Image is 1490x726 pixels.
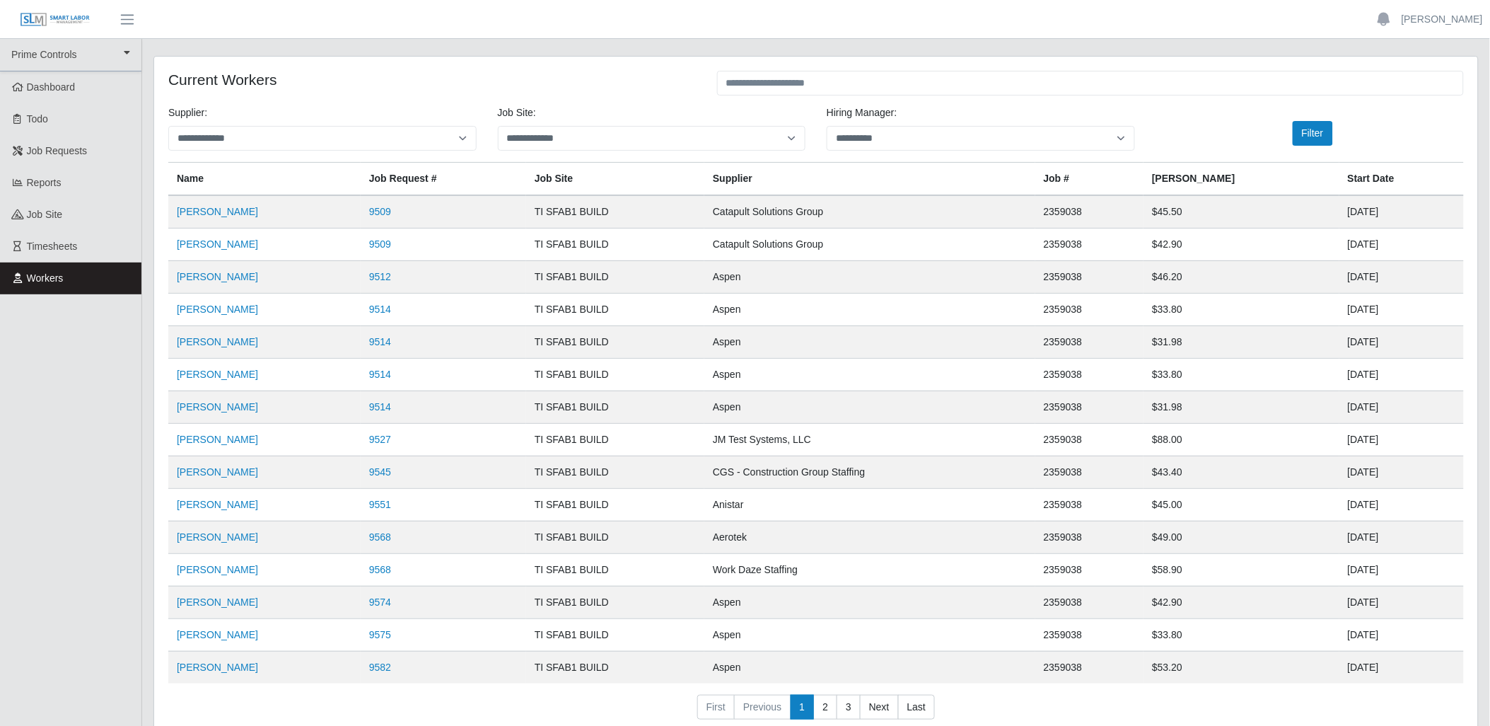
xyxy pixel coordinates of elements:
span: Job Requests [27,145,88,156]
a: [PERSON_NAME] [177,662,258,673]
td: [DATE] [1339,521,1464,553]
th: [PERSON_NAME] [1143,162,1339,195]
button: Filter [1293,121,1333,146]
th: Supplier [704,162,1035,195]
a: [PERSON_NAME] [177,629,258,640]
td: $45.00 [1143,488,1339,521]
a: [PERSON_NAME] [177,434,258,445]
td: Aspen [704,618,1035,651]
td: [DATE] [1339,358,1464,391]
td: [DATE] [1339,586,1464,618]
td: $58.90 [1143,553,1339,586]
a: [PERSON_NAME] [177,336,258,347]
td: [DATE] [1339,260,1464,293]
td: [DATE] [1339,618,1464,651]
td: [DATE] [1339,456,1464,488]
td: [DATE] [1339,391,1464,423]
td: 2359038 [1035,391,1143,423]
a: 9509 [369,206,391,217]
td: TI SFAB1 BUILD [526,260,704,293]
td: TI SFAB1 BUILD [526,586,704,618]
a: [PERSON_NAME] [177,369,258,380]
td: 2359038 [1035,228,1143,260]
a: 9574 [369,597,391,608]
td: Aspen [704,260,1035,293]
th: Job # [1035,162,1143,195]
td: Aspen [704,325,1035,358]
a: [PERSON_NAME] [177,499,258,510]
span: job site [27,209,63,220]
td: Aspen [704,651,1035,684]
td: [DATE] [1339,293,1464,325]
h4: Current Workers [168,71,696,88]
td: [DATE] [1339,488,1464,521]
a: 9568 [369,531,391,543]
td: 2359038 [1035,260,1143,293]
th: Name [168,162,361,195]
td: [DATE] [1339,325,1464,358]
td: 2359038 [1035,651,1143,684]
span: Reports [27,177,62,188]
td: TI SFAB1 BUILD [526,456,704,488]
td: TI SFAB1 BUILD [526,618,704,651]
td: TI SFAB1 BUILD [526,488,704,521]
td: [DATE] [1339,553,1464,586]
td: TI SFAB1 BUILD [526,521,704,553]
span: Workers [27,272,64,284]
th: job site [526,162,704,195]
td: TI SFAB1 BUILD [526,651,704,684]
td: 2359038 [1035,618,1143,651]
a: 9514 [369,369,391,380]
td: [DATE] [1339,651,1464,684]
th: Start Date [1339,162,1464,195]
td: 2359038 [1035,488,1143,521]
a: 9512 [369,271,391,282]
a: 9545 [369,466,391,478]
a: [PERSON_NAME] [1402,12,1483,27]
a: 9527 [369,434,391,445]
a: 2 [813,695,837,720]
span: Timesheets [27,241,78,252]
td: $42.90 [1143,228,1339,260]
td: Anistar [704,488,1035,521]
a: [PERSON_NAME] [177,466,258,478]
td: Catapult Solutions Group [704,195,1035,229]
td: Aspen [704,586,1035,618]
a: Last [898,695,935,720]
td: $43.40 [1143,456,1339,488]
td: TI SFAB1 BUILD [526,228,704,260]
span: Dashboard [27,81,76,93]
td: 2359038 [1035,293,1143,325]
a: [PERSON_NAME] [177,597,258,608]
td: 2359038 [1035,423,1143,456]
a: 9551 [369,499,391,510]
td: $45.50 [1143,195,1339,229]
a: 9514 [369,304,391,315]
td: [DATE] [1339,423,1464,456]
a: [PERSON_NAME] [177,238,258,250]
td: TI SFAB1 BUILD [526,553,704,586]
span: Todo [27,113,48,125]
td: [DATE] [1339,195,1464,229]
td: Aspen [704,293,1035,325]
td: 2359038 [1035,325,1143,358]
td: $31.98 [1143,325,1339,358]
a: 9514 [369,336,391,347]
td: Aspen [704,391,1035,423]
a: 9568 [369,564,391,575]
td: 2359038 [1035,195,1143,229]
a: 9514 [369,401,391,413]
td: $49.00 [1143,521,1339,553]
a: [PERSON_NAME] [177,401,258,413]
td: 2359038 [1035,358,1143,391]
td: $46.20 [1143,260,1339,293]
td: TI SFAB1 BUILD [526,423,704,456]
a: 9575 [369,629,391,640]
td: $88.00 [1143,423,1339,456]
a: [PERSON_NAME] [177,531,258,543]
td: TI SFAB1 BUILD [526,195,704,229]
td: Aerotek [704,521,1035,553]
td: [DATE] [1339,228,1464,260]
a: 1 [791,695,815,720]
label: Supplier: [168,105,207,120]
